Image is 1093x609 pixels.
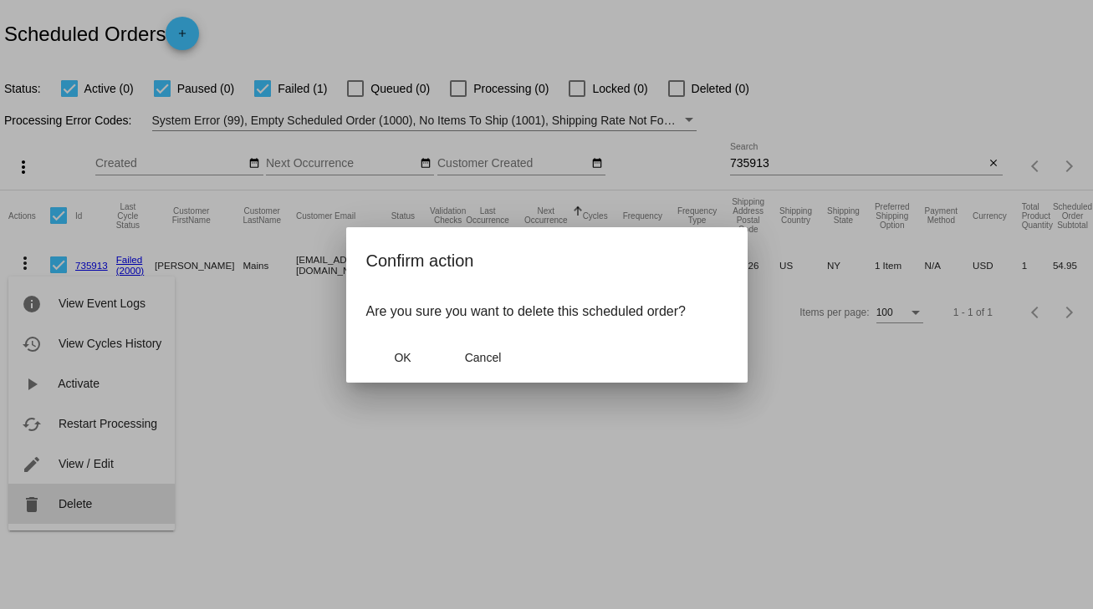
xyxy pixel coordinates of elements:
span: OK [394,351,411,364]
button: Close dialog [366,343,440,373]
p: Are you sure you want to delete this scheduled order? [366,304,728,319]
button: Close dialog [447,343,520,373]
h2: Confirm action [366,247,728,274]
span: Cancel [465,351,502,364]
